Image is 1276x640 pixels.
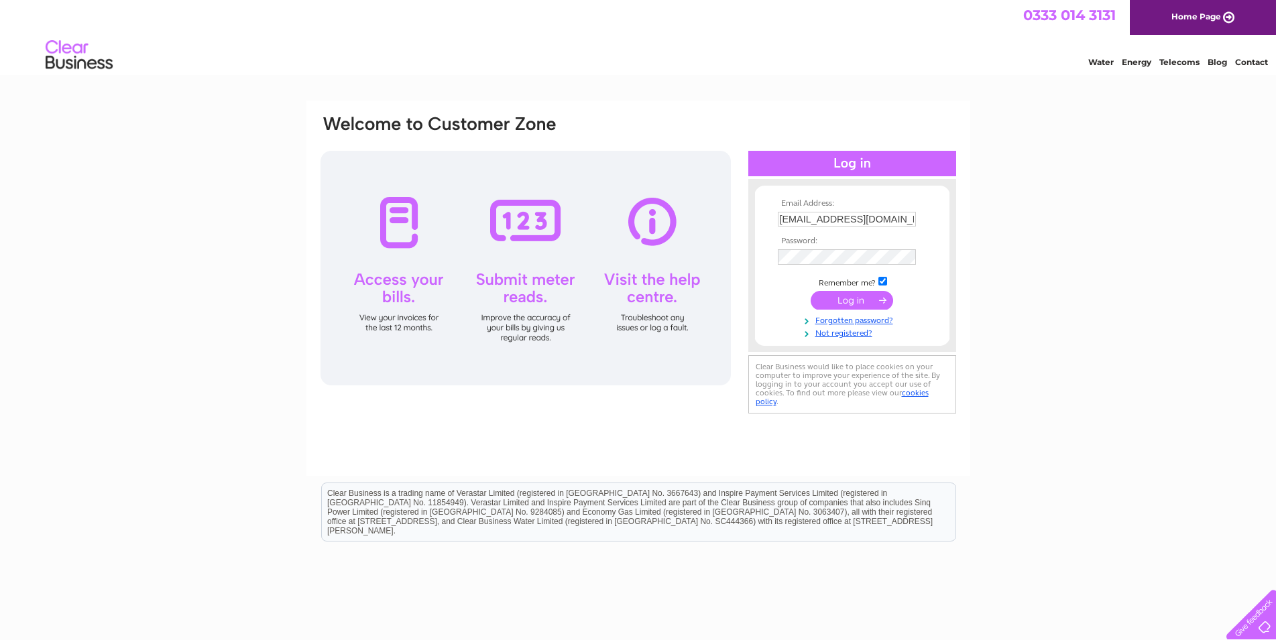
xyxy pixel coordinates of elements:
[774,237,930,246] th: Password:
[778,326,930,338] a: Not registered?
[45,35,113,76] img: logo.png
[1122,57,1151,67] a: Energy
[322,7,955,65] div: Clear Business is a trading name of Verastar Limited (registered in [GEOGRAPHIC_DATA] No. 3667643...
[1159,57,1200,67] a: Telecoms
[748,355,956,413] div: Clear Business would like to place cookies on your computer to improve your experience of the sit...
[1023,7,1116,23] a: 0333 014 3131
[1235,57,1268,67] a: Contact
[774,275,930,288] td: Remember me?
[778,313,930,326] a: Forgotten password?
[774,199,930,208] th: Email Address:
[1208,57,1227,67] a: Blog
[1088,57,1114,67] a: Water
[756,388,929,406] a: cookies policy
[811,291,893,310] input: Submit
